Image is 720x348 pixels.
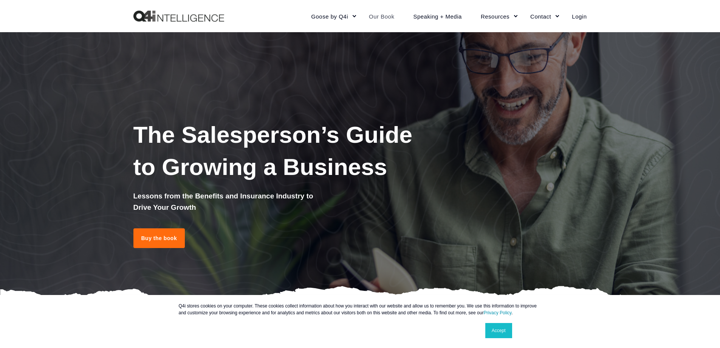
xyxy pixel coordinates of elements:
[133,122,413,180] span: The Salesperson’s Guide to Growing a Business
[179,303,542,316] p: Q4i stores cookies on your computer. These cookies collect information about how you interact wit...
[483,310,511,315] a: Privacy Policy
[133,11,224,22] img: Q4intelligence, LLC logo
[133,190,322,213] h5: Lessons from the Benefits and Insurance Industry to Drive Your Growth
[133,228,185,248] a: Buy the book
[485,323,512,338] a: Accept
[133,11,224,22] a: Back to Home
